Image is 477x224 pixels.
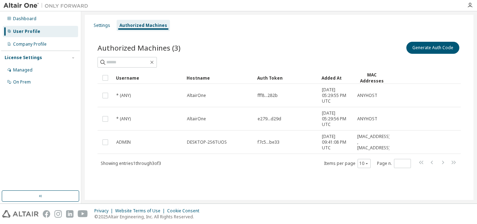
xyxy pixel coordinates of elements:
[98,43,181,53] span: Authorized Machines (3)
[4,2,92,9] img: Altair One
[115,208,167,214] div: Website Terms of Use
[13,67,33,73] div: Managed
[13,79,31,85] div: On Prem
[94,208,115,214] div: Privacy
[322,87,351,104] span: [DATE] 05:29:55 PM UTC
[66,210,73,218] img: linkedin.svg
[187,139,227,145] span: DESKTOP-2S6TUOS
[119,23,167,28] div: Authorized Machines
[43,210,50,218] img: facebook.svg
[187,93,206,98] span: AltairOne
[13,29,40,34] div: User Profile
[322,110,351,127] span: [DATE] 05:29:56 PM UTC
[187,116,206,122] span: AltairOne
[258,93,278,98] span: fff8...282b
[324,159,371,168] span: Items per page
[406,42,459,54] button: Generate Auth Code
[357,93,377,98] span: ANYHOST
[187,72,252,84] div: Hostname
[101,160,161,166] span: Showing entries 1 through 3 of 3
[357,72,387,84] div: MAC Addresses
[258,139,279,145] span: f7c5...be33
[359,161,369,166] button: 10
[2,210,39,218] img: altair_logo.svg
[116,93,131,98] span: * (ANY)
[357,116,377,122] span: ANYHOST
[322,134,351,151] span: [DATE] 09:41:08 PM UTC
[78,210,88,218] img: youtube.svg
[116,139,131,145] span: ADMIN
[116,72,181,84] div: Username
[357,134,390,151] span: [MAC_ADDRESS] , [MAC_ADDRESS]
[13,41,47,47] div: Company Profile
[13,16,36,22] div: Dashboard
[94,214,204,220] p: © 2025 Altair Engineering, Inc. All Rights Reserved.
[377,159,411,168] span: Page n.
[258,116,281,122] span: e279...d29d
[5,55,42,61] div: License Settings
[167,208,204,214] div: Cookie Consent
[54,210,62,218] img: instagram.svg
[257,72,316,84] div: Auth Token
[322,72,351,84] div: Added At
[116,116,131,122] span: * (ANY)
[94,23,110,28] div: Settings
